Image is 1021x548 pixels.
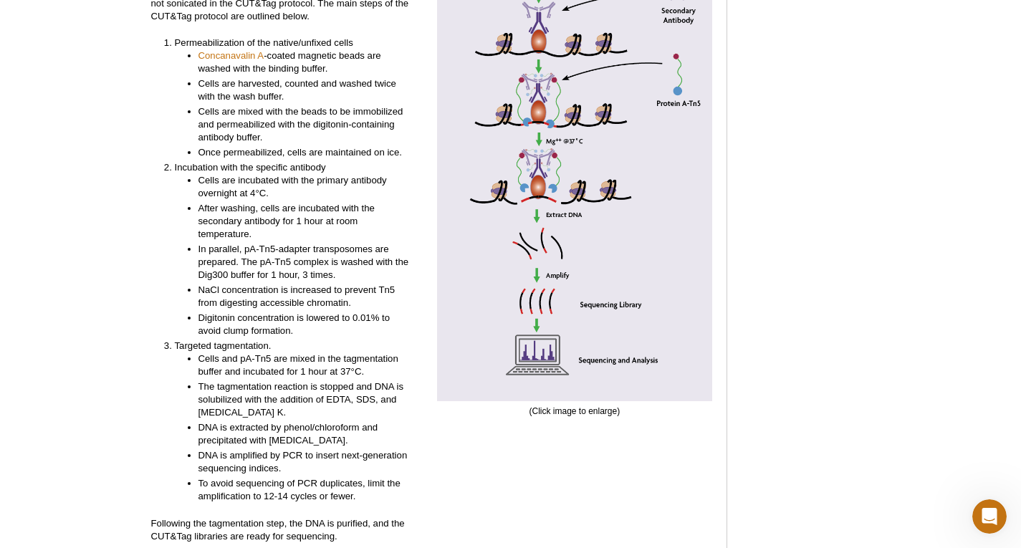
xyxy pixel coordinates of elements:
li: Cells are harvested, counted and washed twice with the wash buffer. [198,77,412,103]
li: After washing, cells are incubated with the secondary antibody for 1 hour at room temperature. [198,202,412,241]
li: Once permeabilized, cells are maintained on ice. [198,146,412,159]
li: Cells are mixed with the beads to be immobilized and permeabilized with the digitonin-containing ... [198,105,412,144]
li: Incubation with the specific antibody [175,161,412,337]
li: In parallel, pA-Tn5-adapter transposomes are prepared. The pA-Tn5 complex is washed with the Dig3... [198,243,412,282]
li: Digitonin concentration is lowered to 0.01% to avoid clump formation. [198,312,412,337]
p: Following the tagmentation step, the DNA is purified, and the CUT&Tag libraries are ready for seq... [151,517,426,543]
li: -coated magnetic beads are washed with the binding buffer. [198,49,412,75]
li: The tagmentation reaction is stopped and DNA is solubilized with the addition of EDTA, SDS, and [... [198,380,412,419]
li: Cells are incubated with the primary antibody overnight at 4°C. [198,174,412,200]
li: To avoid sequencing of PCR duplicates, limit the amplification to 12-14 cycles or fewer. [198,477,412,503]
li: Targeted tagmentation. [175,340,412,503]
li: Cells and pA-Tn5 are mixed in the tagmentation buffer and incubated for 1 hour at 37°C. [198,352,412,378]
iframe: Intercom live chat [972,499,1007,534]
a: Concanavalin A [198,49,264,62]
li: Permeabilization of the native/unfixed cells [175,37,412,159]
li: DNA is extracted by phenol/chloroform and precipitated with [MEDICAL_DATA]. [198,421,412,447]
li: NaCl concentration is increased to prevent Tn5 from digesting accessible chromatin. [198,284,412,309]
li: DNA is amplified by PCR to insert next-generation sequencing indices. [198,449,412,475]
